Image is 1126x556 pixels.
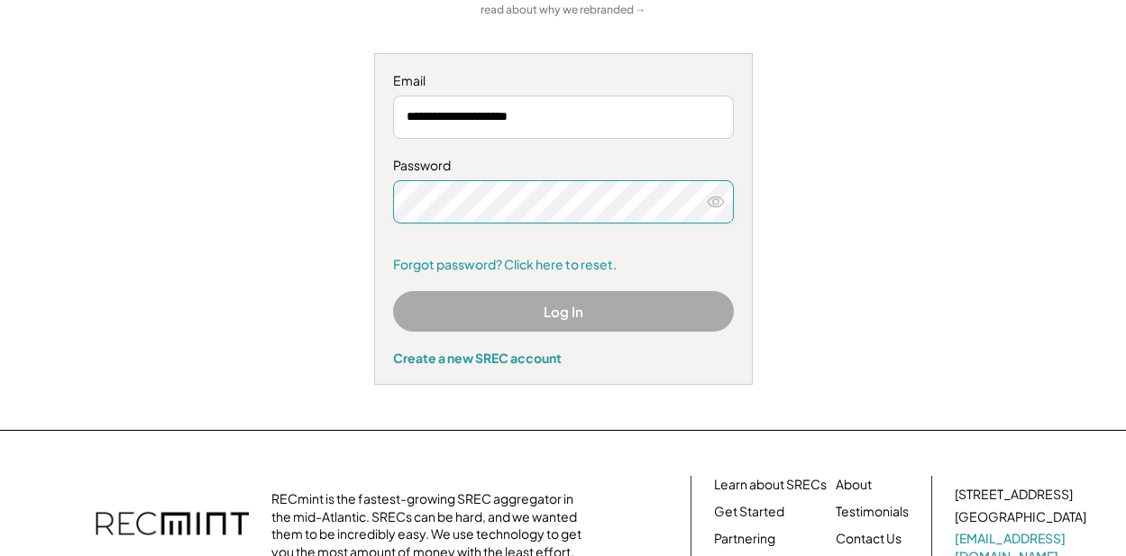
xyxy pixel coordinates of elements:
[714,476,827,494] a: Learn about SRECs
[393,256,734,274] a: Forgot password? Click here to reset.
[714,530,775,548] a: Partnering
[836,503,909,521] a: Testimonials
[836,530,902,548] a: Contact Us
[393,291,734,332] button: Log In
[393,350,734,366] div: Create a new SREC account
[836,476,872,494] a: About
[714,503,784,521] a: Get Started
[393,72,734,90] div: Email
[481,3,646,18] a: read about why we rebranded →
[955,486,1073,504] div: [STREET_ADDRESS]
[393,157,734,175] div: Password
[955,508,1086,526] div: [GEOGRAPHIC_DATA]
